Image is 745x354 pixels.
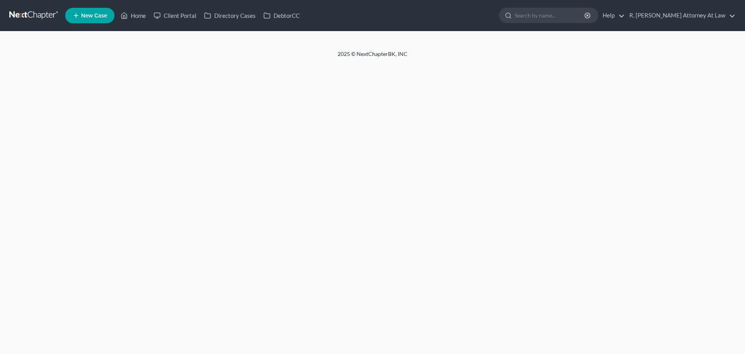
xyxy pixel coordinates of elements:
a: Client Portal [150,9,200,23]
a: Help [599,9,625,23]
a: DebtorCC [260,9,303,23]
a: Directory Cases [200,9,260,23]
a: Home [117,9,150,23]
input: Search by name... [515,8,586,23]
span: New Case [81,13,107,19]
a: R. [PERSON_NAME] Attorney At Law [625,9,735,23]
div: 2025 © NextChapterBK, INC [151,50,594,64]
